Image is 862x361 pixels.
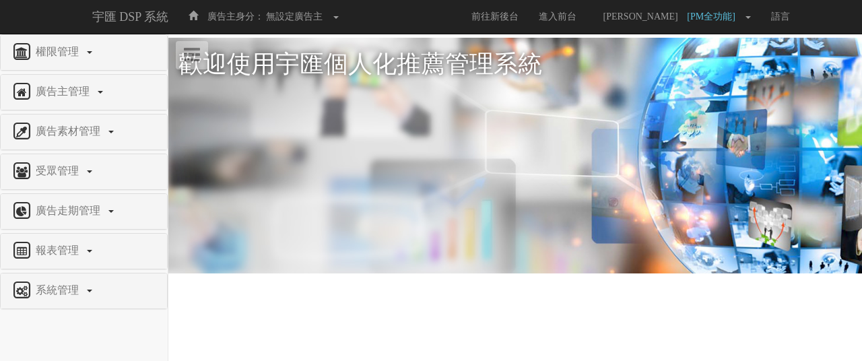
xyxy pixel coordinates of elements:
[11,280,157,302] a: 系統管理
[266,11,323,22] span: 無設定廣告主
[11,201,157,222] a: 廣告走期管理
[32,46,86,57] span: 權限管理
[207,11,264,22] span: 廣告主身分：
[32,244,86,256] span: 報表管理
[32,165,86,176] span: 受眾管理
[11,121,157,143] a: 廣告素材管理
[597,11,685,22] span: [PERSON_NAME]
[11,161,157,183] a: 受眾管理
[32,284,86,296] span: 系統管理
[32,86,96,97] span: 廣告主管理
[687,11,742,22] span: [PM全功能]
[32,205,107,216] span: 廣告走期管理
[32,125,107,137] span: 廣告素材管理
[11,81,157,103] a: 廣告主管理
[11,240,157,262] a: 報表管理
[11,42,157,63] a: 權限管理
